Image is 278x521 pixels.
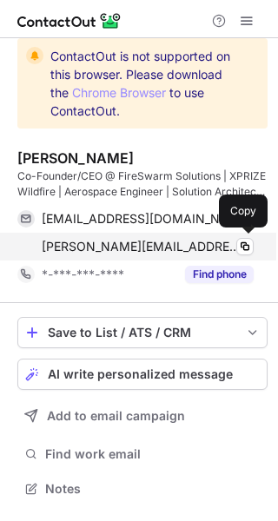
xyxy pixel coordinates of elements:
[17,477,268,501] button: Notes
[48,367,233,381] span: AI write personalized message
[50,47,236,120] span: ContactOut is not supported on this browser. Please download the to use ContactOut.
[17,442,268,466] button: Find work email
[17,149,134,167] div: [PERSON_NAME]
[17,359,268,390] button: AI write personalized message
[17,317,268,348] button: save-profile-one-click
[42,239,241,254] span: [PERSON_NAME][EMAIL_ADDRESS][PERSON_NAME][DOMAIN_NAME]
[45,446,261,462] span: Find work email
[26,47,43,64] img: warning
[42,211,241,227] span: [EMAIL_ADDRESS][DOMAIN_NAME]
[45,481,261,497] span: Notes
[185,266,254,283] button: Reveal Button
[17,10,122,31] img: ContactOut v5.3.10
[17,400,268,432] button: Add to email campaign
[48,326,237,340] div: Save to List / ATS / CRM
[17,168,268,200] div: Co-Founder/CEO @ FireSwarm Solutions | XPRIZE Wildfire | Aerospace Engineer | Solution Architect ...
[47,409,185,423] span: Add to email campaign
[72,85,166,100] a: Chrome Browser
